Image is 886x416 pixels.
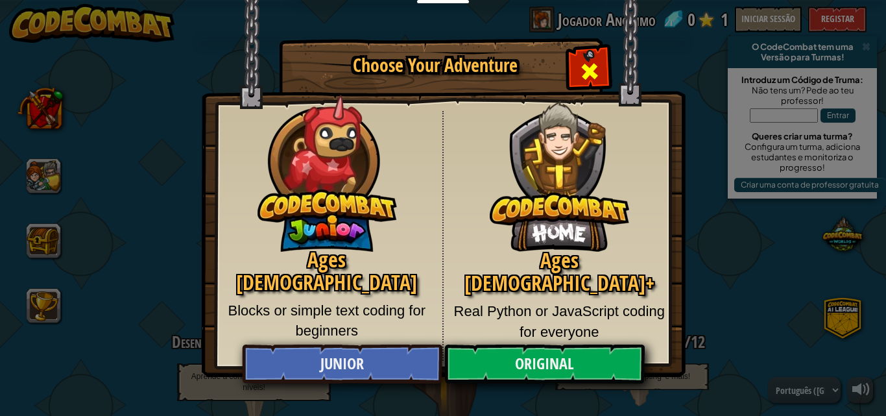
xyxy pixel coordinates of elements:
a: Junior [242,345,442,384]
p: Blocks or simple text coding for beginners [221,300,433,341]
div: Close modal [569,49,610,90]
h2: Ages [DEMOGRAPHIC_DATA] [221,249,433,294]
img: CodeCombat Junior hero character [257,86,397,252]
h1: Choose Your Adventure [302,56,568,76]
h2: Ages [DEMOGRAPHIC_DATA]+ [453,249,666,295]
p: Real Python or JavaScript coding for everyone [453,301,666,342]
img: CodeCombat Original hero character [490,81,629,252]
a: Original [444,345,644,384]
